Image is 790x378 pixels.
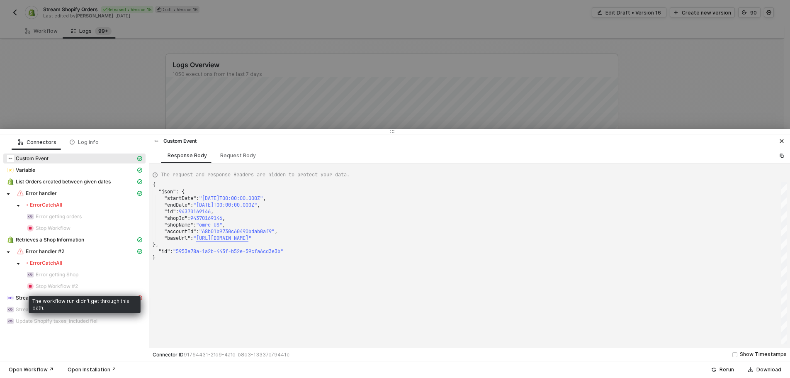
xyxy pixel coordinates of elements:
[137,191,142,196] span: icon-cards
[196,222,222,228] span: "omre US"
[222,215,225,222] span: ,
[275,228,277,235] span: ,
[27,213,34,220] img: integration-icon
[211,208,214,215] span: ,
[3,365,59,375] button: Open Workflow ↗
[16,262,20,266] span: caret-down
[184,351,289,358] span: 91764431-2fd9-4afc-b8d3-13337c79441c
[164,195,196,202] span: "startDate"
[164,222,193,228] span: "shopName"
[137,179,142,184] span: icon-cards
[748,367,753,372] span: icon-download
[16,237,84,243] span: Retrieves a Shop Information
[3,154,146,163] span: Custom Event
[720,366,734,373] div: Rerun
[68,366,116,373] div: Open Installation ↗
[153,241,158,248] span: },
[62,365,122,375] button: Open Installation ↗
[390,129,395,134] span: icon-drag-indicator
[190,202,193,208] span: :
[190,215,222,222] span: 94370169146
[7,237,14,243] img: integration-icon
[16,306,97,313] span: Stream Completed - Notify Server
[263,195,266,202] span: ,
[3,165,146,175] span: Variable
[158,188,176,195] span: "json"
[13,188,146,198] span: Error handler
[173,248,283,255] span: "5953e78a-1a2b-443f-b52e-59cfa6cd3e3b"
[196,235,248,241] span: [URL][DOMAIN_NAME]
[18,140,23,145] span: icon-logic
[248,235,251,241] span: "
[199,195,263,202] span: "[DATE]T00:00:00.000Z"
[18,139,56,146] div: Connectors
[7,318,14,324] img: integration-icon
[220,152,256,159] div: Request Body
[137,249,142,254] span: icon-cards
[23,223,146,233] span: Stop Workflow
[222,222,225,228] span: ,
[164,235,190,241] span: "baseUrl"
[170,248,173,255] span: :
[7,155,14,162] img: integration-icon
[3,235,146,245] span: Retrieves a Shop Information
[26,248,64,255] span: Error handler #2
[3,293,146,303] span: Stream Data
[756,366,781,373] div: Download
[164,208,176,215] span: "id"
[27,271,34,278] img: integration-icon
[7,295,14,301] img: integration-icon
[743,365,787,375] button: Download
[740,351,787,358] div: Show Timestamps
[3,305,146,315] span: Stream Completed - Notify Server
[36,225,70,232] span: Stop Workflow
[7,167,14,173] img: integration-icon
[153,138,160,144] img: integration-icon
[6,192,10,196] span: caret-down
[27,225,34,232] img: integration-icon
[36,213,82,220] span: Error getting orders
[153,182,156,188] span: {
[16,295,46,301] span: Stream Data
[23,281,146,291] span: Stop Workflow #2
[711,367,716,372] span: icon-success-page
[16,167,35,173] span: Variable
[196,228,199,235] span: :
[26,190,57,197] span: Error handler
[158,248,170,255] span: "id"
[706,365,739,375] button: Rerun
[17,190,24,197] img: integration-icon
[9,366,53,373] div: Open Workflow ↗
[36,283,78,290] span: Stop Workflow #2
[16,155,49,162] span: Custom Event
[779,139,784,144] span: icon-close
[7,306,14,313] img: integration-icon
[168,152,207,159] div: Response Body
[257,202,260,208] span: ,
[193,235,196,241] span: "
[164,228,196,235] span: "accountId"
[23,212,146,222] span: Error getting orders
[7,178,14,185] img: integration-icon
[27,283,34,290] img: integration-icon
[16,318,97,324] span: Update Shopify taxes_included fiel
[27,260,62,266] div: Error CatchAll
[164,202,190,208] span: "endDate"
[193,222,196,228] span: :
[187,215,190,222] span: :
[199,228,275,235] span: "68b01b9730c60490bdab0af9"
[3,177,146,187] span: List Orders created between given dates
[179,208,211,215] span: 94370169146
[16,178,111,185] span: List Orders created between given dates
[137,237,142,242] span: icon-cards
[70,139,99,146] div: Log info
[153,137,197,145] div: Custom Event
[16,204,20,208] span: caret-down
[153,255,156,261] span: }
[193,202,257,208] span: "[DATE]T00:00:00.000Z"
[3,316,146,326] span: Update Shopify taxes_included fiel
[176,188,185,195] span: : {
[779,153,784,158] span: icon-copy-paste
[161,171,350,178] span: The request and response Headers are hidden to protect your data.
